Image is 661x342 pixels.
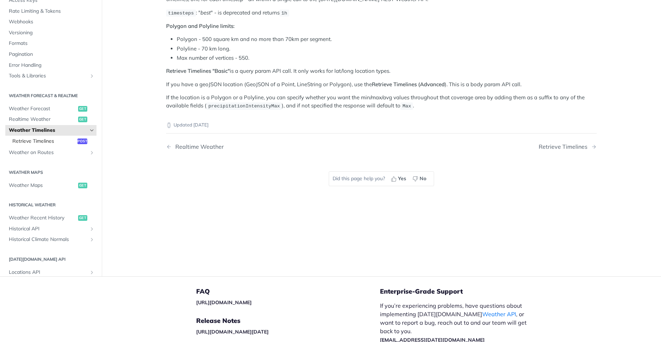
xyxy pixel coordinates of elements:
[5,104,96,114] a: Weather Forecastget
[9,29,95,36] span: Versioning
[5,213,96,223] a: Weather Recent Historyget
[539,143,591,150] div: Retrieve Timelines
[9,136,96,147] a: Retrieve Timelinespost
[78,183,87,188] span: get
[172,143,224,150] div: Realtime Weather
[12,138,76,145] span: Retrieve Timelines
[166,122,597,129] p: Updated [DATE]
[420,175,426,182] span: No
[9,18,95,25] span: Webhooks
[9,8,95,15] span: Rate Limiting & Tokens
[9,116,76,123] span: Realtime Weather
[196,287,380,296] h5: FAQ
[410,173,430,184] button: No
[9,127,87,134] span: Weather Timelines
[166,23,235,29] strong: Polygon and Polyline limits:
[166,67,597,75] p: is a query param API call. It only works for lat/long location types.
[9,105,76,112] span: Weather Forecast
[9,149,87,156] span: Weather on Routes
[89,226,95,232] button: Show subpages for Historical API
[539,143,597,150] a: Next Page: Retrieve Timelines
[5,202,96,208] h2: Historical Weather
[9,40,95,47] span: Formats
[166,67,230,74] strong: Retrieve Timelines "Basic"
[5,6,96,17] a: Rate Limiting & Tokens
[9,182,76,189] span: Weather Maps
[177,35,597,43] li: Polygon - 500 square km and no more than 70km per segment.
[5,60,96,71] a: Error Handling
[208,104,280,109] span: precipitationIntensityMax
[5,38,96,49] a: Formats
[5,17,96,27] a: Webhooks
[89,128,95,133] button: Hide subpages for Weather Timelines
[403,104,411,109] span: Max
[5,234,96,245] a: Historical Climate NormalsShow subpages for Historical Climate Normals
[9,236,87,243] span: Historical Climate Normals
[5,256,96,263] h2: [DATE][DOMAIN_NAME] API
[5,114,96,125] a: Realtime Weatherget
[168,11,194,16] span: timesteps
[177,45,597,53] li: Polyline - 70 km long.
[5,169,96,176] h2: Weather Maps
[5,71,96,81] a: Tools & LibrariesShow subpages for Tools & Libraries
[5,224,96,234] a: Historical APIShow subpages for Historical API
[398,175,406,182] span: Yes
[388,173,410,184] button: Yes
[200,9,211,16] em: best
[166,81,597,89] p: If you have a geoJSON location (GeoJSON of a Point, LineString or Polygon), use the ). This is a ...
[9,225,87,232] span: Historical API
[78,117,87,122] span: get
[9,269,87,276] span: Locations API
[5,28,96,38] a: Versioning
[9,72,87,79] span: Tools & Libraries
[380,287,545,296] h5: Enterprise-Grade Support
[9,62,95,69] span: Error Handling
[89,270,95,275] button: Show subpages for Locations API
[9,214,76,222] span: Weather Recent History
[166,136,597,157] nav: Pagination Controls
[177,54,597,62] li: Max number of vertices - 550.
[78,215,87,221] span: get
[5,180,96,191] a: Weather Mapsget
[77,138,87,144] span: post
[196,317,380,325] h5: Release Notes
[9,51,95,58] span: Pagination
[196,329,269,335] a: [URL][DOMAIN_NAME][DATE]
[5,267,96,278] a: Locations APIShow subpages for Locations API
[166,143,351,150] a: Previous Page: Realtime Weather
[196,299,252,306] a: [URL][DOMAIN_NAME]
[482,311,516,318] a: Weather API
[281,11,287,16] span: 1h
[89,237,95,242] button: Show subpages for Historical Climate Normals
[5,147,96,158] a: Weather on RoutesShow subpages for Weather on Routes
[89,150,95,155] button: Show subpages for Weather on Routes
[5,93,96,99] h2: Weather Forecast & realtime
[5,49,96,60] a: Pagination
[78,106,87,112] span: get
[166,94,597,110] p: If the location is a Polygon or a Polyline, you can specify whether you want the min/max/avg valu...
[372,81,445,88] strong: Retrieve Timelines (Advanced
[5,125,96,136] a: Weather TimelinesHide subpages for Weather Timelines
[329,171,434,186] div: Did this page help you?
[89,73,95,79] button: Show subpages for Tools & Libraries
[166,9,597,17] p: : " " - is deprecated and returns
